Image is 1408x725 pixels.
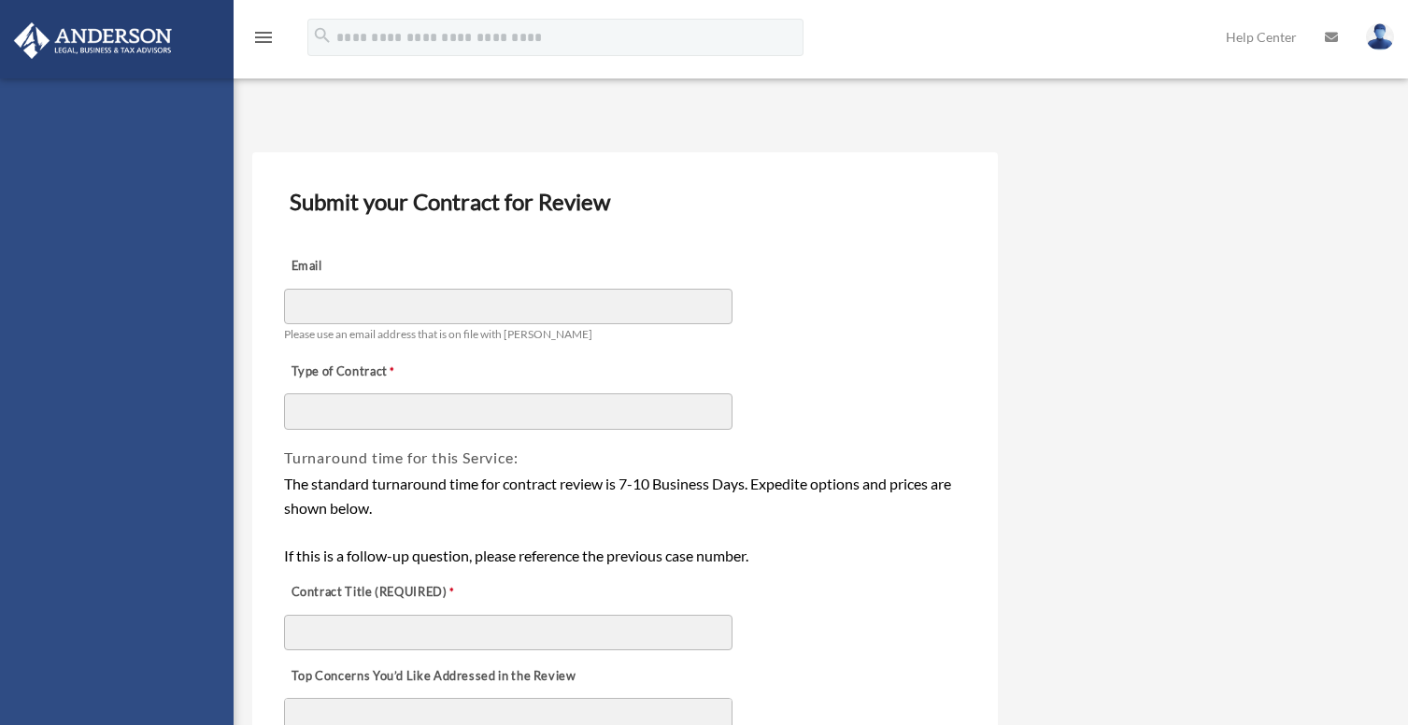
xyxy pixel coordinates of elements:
[282,182,968,221] h3: Submit your Contract for Review
[284,448,518,466] span: Turnaround time for this Service:
[252,33,275,49] a: menu
[1366,23,1394,50] img: User Pic
[284,254,471,280] label: Email
[8,22,178,59] img: Anderson Advisors Platinum Portal
[284,359,471,385] label: Type of Contract
[284,472,966,567] div: The standard turnaround time for contract review is 7-10 Business Days. Expedite options and pric...
[312,25,333,46] i: search
[252,26,275,49] i: menu
[284,327,592,341] span: Please use an email address that is on file with [PERSON_NAME]
[284,663,581,689] label: Top Concerns You’d Like Addressed in the Review
[284,580,471,606] label: Contract Title (REQUIRED)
